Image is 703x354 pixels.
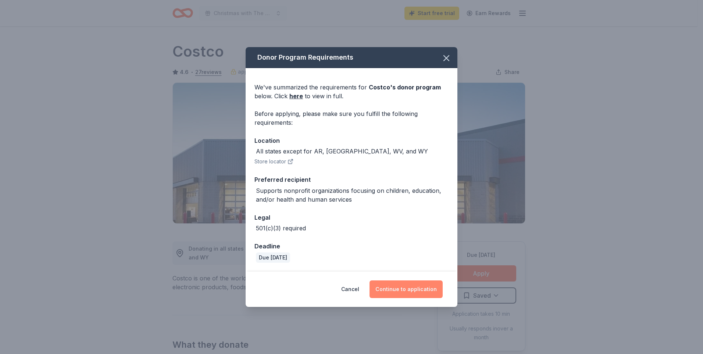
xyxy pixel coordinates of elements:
div: Location [254,136,449,145]
button: Cancel [341,280,359,298]
div: 501(c)(3) required [256,224,306,233]
div: We've summarized the requirements for below. Click to view in full. [254,83,449,100]
div: Due [DATE] [256,252,290,263]
div: Supports nonprofit organizations focusing on children, education, and/or health and human services [256,186,449,204]
span: Costco 's donor program [369,84,441,91]
div: Legal [254,213,449,222]
div: Before applying, please make sure you fulfill the following requirements: [254,109,449,127]
div: Deadline [254,241,449,251]
button: Continue to application [370,280,443,298]
div: All states except for AR, [GEOGRAPHIC_DATA], WV, and WY [256,147,428,156]
button: Store locator [254,157,293,166]
div: Preferred recipient [254,175,449,184]
a: here [289,92,303,100]
div: Donor Program Requirements [246,47,457,68]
